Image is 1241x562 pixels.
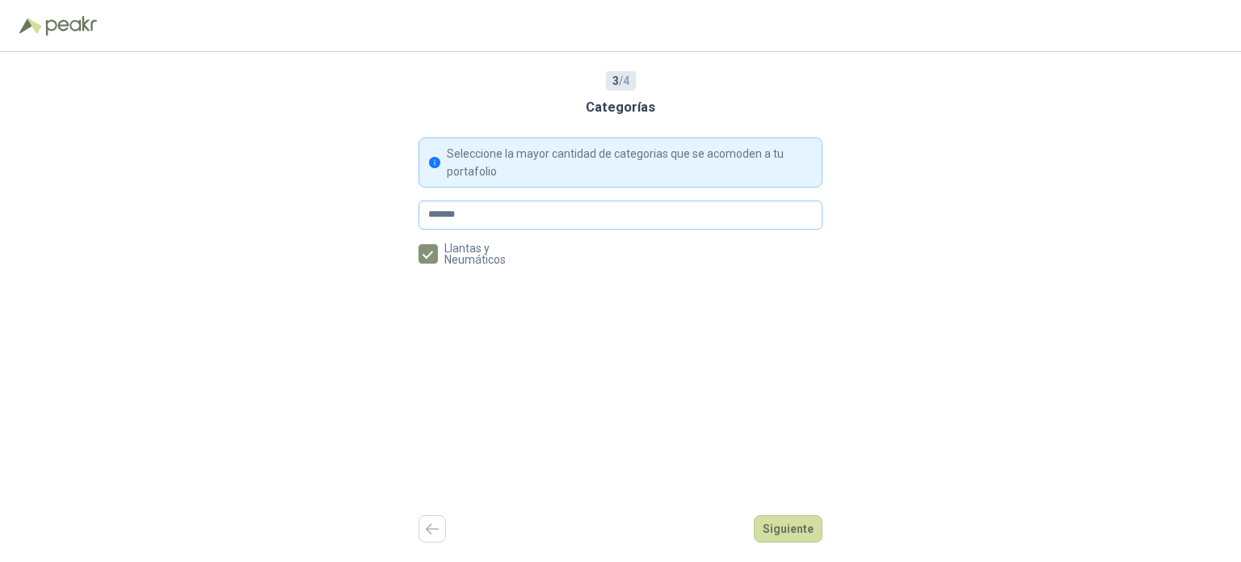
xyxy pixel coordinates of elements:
span: Llantas y Neumáticos [438,243,547,265]
b: 3 [612,74,619,87]
h3: Categorías [586,97,655,118]
div: Seleccione la mayor cantidad de categorias que se acomoden a tu portafolio [447,145,812,180]
img: Logo [19,18,42,34]
button: Siguiente [754,515,822,543]
img: Peakr [45,16,97,36]
span: / 4 [612,72,629,90]
span: info-circle [429,157,440,168]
